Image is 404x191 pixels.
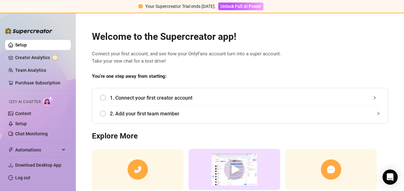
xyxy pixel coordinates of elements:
h3: Explore More [92,131,388,141]
span: Your Supercreator Trial ends [DATE]. [145,4,216,9]
span: Izzy AI Chatter [9,99,41,105]
h2: Welcome to the Supercreator app! [92,31,388,43]
a: Setup [15,42,27,47]
span: Download Desktop App [15,163,61,168]
a: Setup [15,121,27,126]
span: thunderbolt [8,147,13,152]
a: Chat Monitoring [15,131,48,136]
a: Unlock Full AI Power [218,4,263,9]
img: contact support [285,149,377,190]
div: 1. Connect your first creator account [100,90,380,106]
div: 2. Add your first team member [100,106,380,121]
a: Creator Analytics exclamation-circle [15,52,66,63]
div: Open Intercom Messenger [383,169,398,185]
span: Unlock Full AI Power [220,4,261,9]
img: consulting call [92,149,184,190]
span: Automations [15,145,60,155]
button: Unlock Full AI Power [218,3,263,10]
a: Purchase Subscription [15,78,66,88]
span: Connect your first account, and see how your OnlyFans account turn into a super account. Take you... [92,50,388,65]
span: collapsed [373,96,377,100]
img: logo-BBDzfeDw.svg [5,28,52,34]
a: Log out [15,175,30,180]
span: download [8,163,13,168]
img: supercreator demo [189,149,280,190]
span: 2. Add your first team member [110,110,380,118]
strong: You’re one step away from starting: [92,73,166,79]
span: exclamation-circle [138,4,143,9]
a: Team Analytics [15,68,46,73]
span: 1. Connect your first creator account [110,94,380,102]
img: AI Chatter [43,96,53,106]
a: Content [15,111,31,116]
span: collapsed [377,112,380,115]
